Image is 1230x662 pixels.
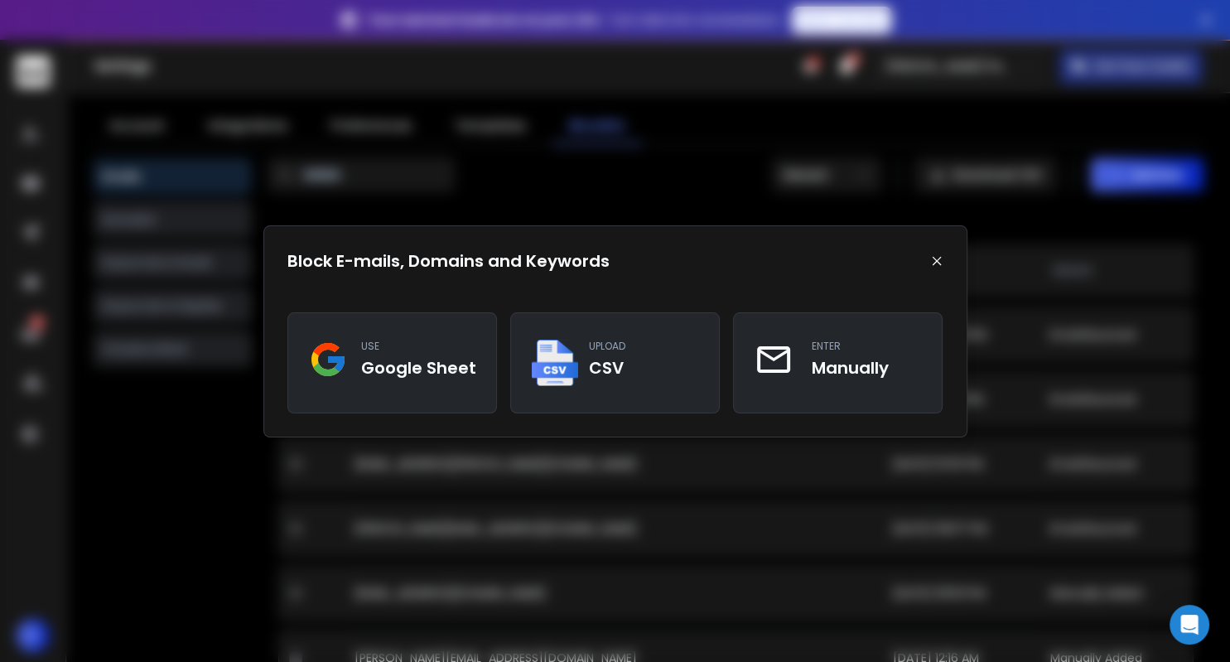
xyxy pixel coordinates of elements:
[589,340,625,353] p: upload
[287,249,610,273] h1: Block E-mails, Domains and Keywords
[361,340,476,353] p: use
[812,340,889,353] p: enter
[589,356,625,379] h3: CSV
[812,356,889,379] h3: Manually
[1170,605,1209,645] div: Open Intercom Messenger
[361,356,476,379] h3: Google Sheet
